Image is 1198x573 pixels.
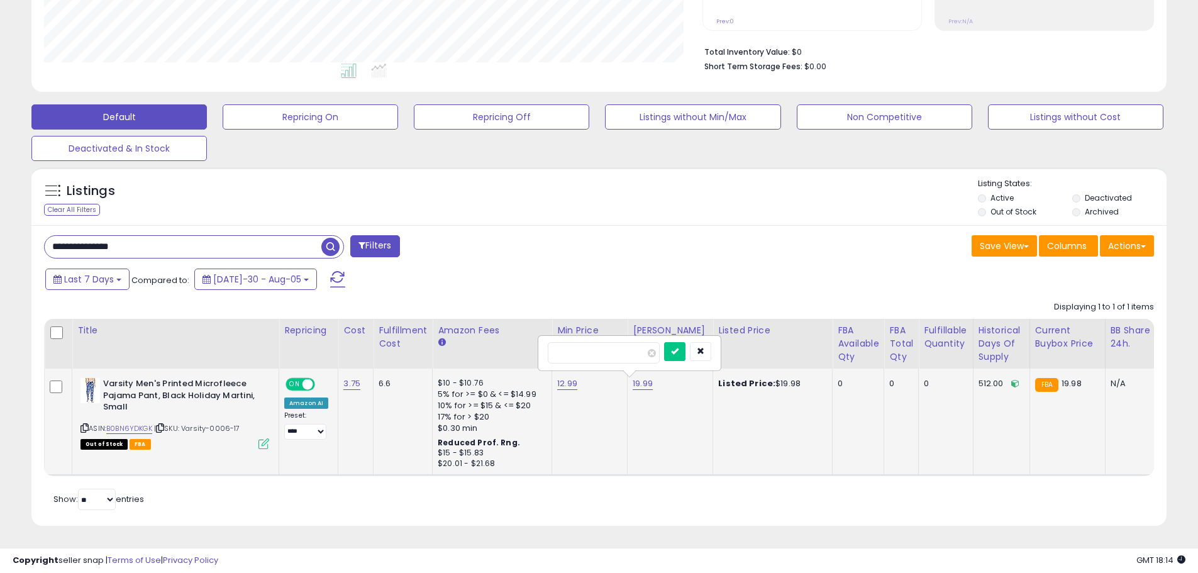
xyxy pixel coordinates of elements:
div: BB Share 24h. [1111,324,1156,350]
div: $10 - $10.76 [438,378,542,389]
button: Filters [350,235,399,257]
button: [DATE]-30 - Aug-05 [194,269,317,290]
b: Varsity Men's Printed Microfleece Pajama Pant, Black Holiday Martini, Small [103,378,256,416]
small: Amazon Fees. [438,337,445,348]
div: seller snap | | [13,555,218,567]
div: Amazon Fees [438,324,546,337]
strong: Copyright [13,554,58,566]
div: ASIN: [80,378,269,448]
div: Historical Days Of Supply [979,324,1024,364]
div: 10% for >= $15 & <= $20 [438,400,542,411]
span: All listings that are currently out of stock and unavailable for purchase on Amazon [80,439,128,450]
div: Amazon AI [284,398,328,409]
a: 3.75 [343,377,360,390]
div: N/A [1111,378,1152,389]
a: 12.99 [557,377,577,390]
div: 5% for >= $0 & <= $14.99 [438,389,542,400]
span: 2025-08-13 18:14 GMT [1136,554,1185,566]
b: Listed Price: [718,377,775,389]
div: $0.30 min [438,423,542,434]
label: Active [990,192,1014,203]
h5: Listings [67,182,115,200]
b: Total Inventory Value: [704,47,790,57]
span: FBA [130,439,151,450]
span: Last 7 Days [64,273,114,286]
a: B0BN6YDKGK [106,423,152,434]
button: Columns [1039,235,1098,257]
div: [PERSON_NAME] [633,324,707,337]
img: 41Ajj09D3KL._SL40_.jpg [80,378,100,403]
div: Current Buybox Price [1035,324,1100,350]
small: FBA [1035,378,1058,392]
span: Compared to: [131,274,189,286]
label: Deactivated [1085,192,1132,203]
span: | SKU: Varsity-0006-17 [154,423,240,433]
button: Repricing Off [414,104,589,130]
button: Default [31,104,207,130]
span: Columns [1047,240,1087,252]
div: FBA Total Qty [889,324,913,364]
button: Non Competitive [797,104,972,130]
div: Clear All Filters [44,204,100,216]
label: Archived [1085,206,1119,217]
button: Save View [972,235,1037,257]
div: 0 [838,378,874,389]
span: $0.00 [804,60,826,72]
button: Listings without Min/Max [605,104,780,130]
div: Cost [343,324,368,337]
small: Prev: N/A [948,18,973,25]
b: Short Term Storage Fees: [704,61,802,72]
div: $20.01 - $21.68 [438,459,542,469]
div: 6.6 [379,378,423,389]
button: Last 7 Days [45,269,130,290]
b: Reduced Prof. Rng. [438,437,520,448]
div: Title [77,324,274,337]
div: $19.98 [718,378,823,389]
a: 19.99 [633,377,653,390]
span: 19.98 [1062,377,1082,389]
div: Repricing [284,324,333,337]
span: [DATE]-30 - Aug-05 [213,273,301,286]
div: Min Price [557,324,622,337]
button: Listings without Cost [988,104,1163,130]
a: Privacy Policy [163,554,218,566]
button: Actions [1100,235,1154,257]
div: 0 [889,378,909,389]
small: Prev: 0 [716,18,734,25]
label: Out of Stock [990,206,1036,217]
li: $0 [704,43,1145,58]
button: Deactivated & In Stock [31,136,207,161]
div: Displaying 1 to 1 of 1 items [1054,301,1154,313]
a: Terms of Use [108,554,161,566]
div: 512.00 [979,378,1020,389]
p: Listing States: [978,178,1167,190]
div: 0 [924,378,963,389]
div: $15 - $15.83 [438,448,542,459]
span: ON [287,379,302,390]
button: Repricing On [223,104,398,130]
div: FBA Available Qty [838,324,879,364]
div: Preset: [284,411,328,440]
div: Fulfillable Quantity [924,324,967,350]
span: OFF [313,379,333,390]
span: Show: entries [53,493,144,505]
div: Listed Price [718,324,827,337]
div: 17% for > $20 [438,411,542,423]
div: Fulfillment Cost [379,324,427,350]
